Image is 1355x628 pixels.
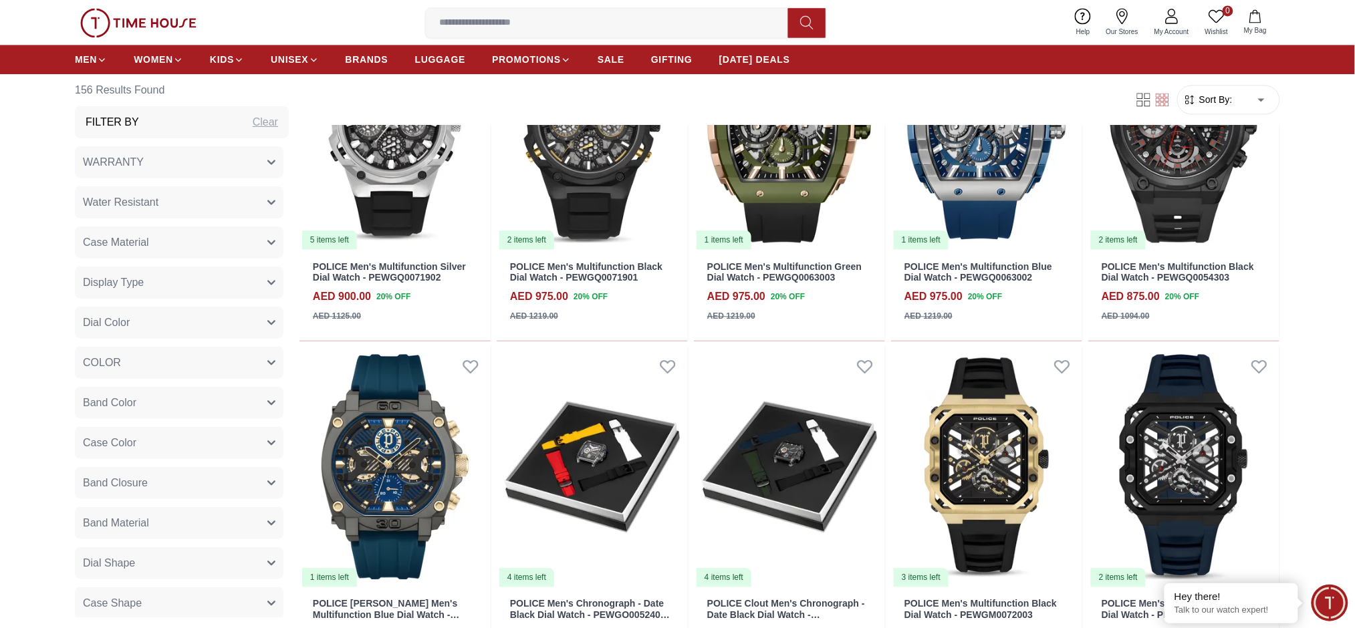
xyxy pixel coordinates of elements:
[1091,230,1146,249] div: 2 items left
[346,47,388,71] a: BRANDS
[1088,346,1279,587] img: POLICE Men's Chronograph Blue Dial Watch - PEWGM0072001
[904,310,953,322] div: AED 1219.00
[75,428,283,460] button: Case Color
[75,147,283,179] button: WARRANTY
[75,47,107,71] a: MEN
[1088,9,1279,250] a: POLICE Men's Multifunction Black Dial Watch - PEWGQ00543032 items left
[75,347,283,379] button: COLOR
[134,53,173,66] span: WOMEN
[694,9,885,250] img: POLICE Men's Multifunction Green Dial Watch - PEWGQ0063003
[302,568,357,587] div: 1 items left
[707,289,765,305] h4: AED 975.00
[891,346,1082,587] a: POLICE Men's Multifunction Black Dial Watch - PEWGM00720033 items left
[75,468,283,500] button: Band Closure
[904,261,1052,283] a: POLICE Men's Multifunction Blue Dial Watch - PEWGQ0063002
[894,568,949,587] div: 3 items left
[707,310,755,322] div: AED 1219.00
[719,53,790,66] span: [DATE] DEALS
[1175,590,1288,603] div: Hey there!
[83,596,142,612] span: Case Shape
[904,598,1057,620] a: POLICE Men's Multifunction Black Dial Watch - PEWGM0072003
[651,53,693,66] span: GIFTING
[313,310,361,322] div: AED 1125.00
[1102,310,1150,322] div: AED 1094.00
[253,115,278,131] div: Clear
[1088,9,1279,250] img: POLICE Men's Multifunction Black Dial Watch - PEWGQ0054303
[1236,7,1275,38] button: My Bag
[299,9,491,250] a: POLICE Men's Multifunction Silver Dial Watch - PEWGQ00719025 items left
[1239,25,1272,35] span: My Bag
[83,195,158,211] span: Water Resistant
[299,9,491,250] img: POLICE Men's Multifunction Silver Dial Watch - PEWGQ0071902
[510,289,568,305] h4: AED 975.00
[904,289,963,305] h4: AED 975.00
[75,53,97,66] span: MEN
[1088,346,1279,587] a: POLICE Men's Chronograph Blue Dial Watch - PEWGM00720012 items left
[894,230,949,249] div: 1 items left
[75,588,283,620] button: Case Shape
[415,53,466,66] span: LUGGAGE
[1200,27,1233,37] span: Wishlist
[694,9,885,250] a: POLICE Men's Multifunction Green Dial Watch - PEWGQ00630031 items left
[1223,5,1233,16] span: 0
[1102,289,1160,305] h4: AED 875.00
[83,155,144,171] span: WARRANTY
[271,47,318,71] a: UNISEX
[1091,568,1146,587] div: 2 items left
[1175,605,1288,616] p: Talk to our watch expert!
[497,9,688,250] a: POLICE Men's Multifunction Black Dial Watch - PEWGQ00719012 items left
[299,346,491,587] img: POLICE Norwood Men's Multifunction Blue Dial Watch - PEWGQ0040001
[1183,94,1233,107] button: Sort By:
[891,346,1082,587] img: POLICE Men's Multifunction Black Dial Watch - PEWGM0072003
[299,346,491,587] a: POLICE Norwood Men's Multifunction Blue Dial Watch - PEWGQ00400011 items left
[598,53,624,66] span: SALE
[499,568,554,587] div: 4 items left
[1197,94,1233,107] span: Sort By:
[771,291,805,303] span: 20 % OFF
[313,289,371,305] h4: AED 900.00
[510,261,662,283] a: POLICE Men's Multifunction Black Dial Watch - PEWGQ0071901
[83,355,121,371] span: COLOR
[492,47,571,71] a: PROMOTIONS
[83,275,144,291] span: Display Type
[1102,261,1254,283] a: POLICE Men's Multifunction Black Dial Watch - PEWGQ0054303
[1197,5,1236,39] a: 0Wishlist
[697,230,751,249] div: 1 items left
[75,307,283,339] button: Dial Color
[75,267,283,299] button: Display Type
[271,53,308,66] span: UNISEX
[574,291,608,303] span: 20 % OFF
[75,548,283,580] button: Dial Shape
[497,346,688,587] a: POLICE Men's Chronograph - Date Black Dial Watch - PEWGO0052402-SET4 items left
[510,310,558,322] div: AED 1219.00
[1068,5,1098,39] a: Help
[499,230,554,249] div: 2 items left
[415,47,466,71] a: LUGGAGE
[302,230,357,249] div: 5 items left
[83,235,149,251] span: Case Material
[968,291,1002,303] span: 20 % OFF
[75,227,283,259] button: Case Material
[346,53,388,66] span: BRANDS
[492,53,561,66] span: PROMOTIONS
[497,346,688,587] img: POLICE Men's Chronograph - Date Black Dial Watch - PEWGO0052402-SET
[75,387,283,420] button: Band Color
[1098,5,1146,39] a: Our Stores
[75,75,289,107] h6: 156 Results Found
[83,476,148,492] span: Band Closure
[313,261,466,283] a: POLICE Men's Multifunction Silver Dial Watch - PEWGQ0071902
[1165,291,1199,303] span: 20 % OFF
[598,47,624,71] a: SALE
[86,115,139,131] h3: Filter By
[497,9,688,250] img: POLICE Men's Multifunction Black Dial Watch - PEWGQ0071901
[891,9,1082,250] a: POLICE Men's Multifunction Blue Dial Watch - PEWGQ00630021 items left
[719,47,790,71] a: [DATE] DEALS
[83,315,130,331] span: Dial Color
[1101,27,1144,37] span: Our Stores
[694,346,885,587] a: POLICE Clout Men's Chronograph - Date Black Dial Watch - PEWGO0052401-SET4 items left
[75,187,283,219] button: Water Resistant
[210,47,244,71] a: KIDS
[80,8,197,37] img: ...
[134,47,183,71] a: WOMEN
[83,436,136,452] span: Case Color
